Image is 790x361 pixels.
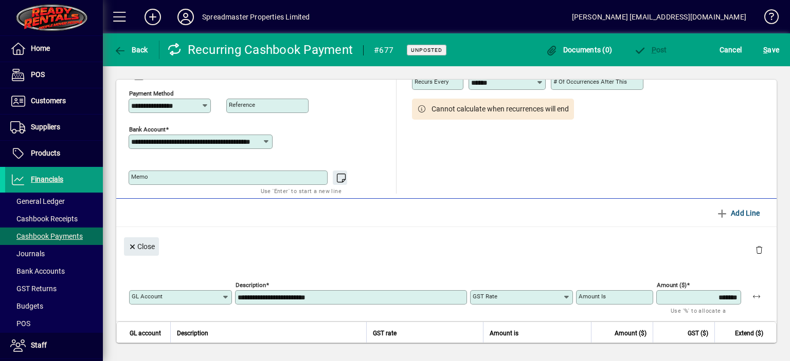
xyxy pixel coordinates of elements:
span: Unposted [411,47,442,53]
span: Documents (0) [545,46,612,54]
span: Cashbook Payments [10,232,83,240]
button: Post [631,41,670,59]
span: Cannot calculate when recurrences will end [432,104,569,115]
app-page-header-button: Close [121,241,161,251]
span: Suppliers [31,123,60,131]
span: Cashbook Receipts [10,215,78,223]
div: [PERSON_NAME] [EMAIL_ADDRESS][DOMAIN_NAME] [572,9,746,25]
a: Products [5,141,103,166]
span: Products [31,149,60,157]
button: Save [761,41,782,59]
div: Recurring Cashbook Payment [167,42,353,58]
span: Amount is [490,328,518,339]
span: GST Returns [10,284,57,293]
a: POS [5,62,103,88]
a: Home [5,36,103,62]
a: Bank Accounts [5,262,103,280]
mat-label: Description [236,281,266,289]
span: P [652,46,656,54]
a: POS [5,315,103,332]
span: Home [31,44,50,52]
mat-hint: Use 'Enter' to start a new line [261,185,342,197]
a: GST Returns [5,280,103,297]
span: General Ledger [10,197,65,205]
span: Back [114,46,148,54]
span: GST rate [373,328,397,339]
a: Staff [5,333,103,358]
span: Cancel [720,42,742,58]
span: Description [177,328,208,339]
mat-label: GST rate [473,293,497,300]
span: POS [10,319,30,328]
span: GL account [130,328,161,339]
mat-label: Memo [131,173,148,180]
mat-label: # of occurrences after this [553,78,627,85]
span: Financials [31,175,63,183]
a: Suppliers [5,115,103,140]
button: Add [136,8,169,26]
a: Knowledge Base [757,2,777,35]
div: Spreadmaster Properties Limited [202,9,310,25]
button: Delete [747,237,771,262]
span: Journals [10,250,45,258]
app-page-header-button: Back [103,41,159,59]
span: Budgets [10,302,43,310]
app-page-header-button: Delete [747,245,771,254]
a: Budgets [5,297,103,315]
a: Cashbook Receipts [5,210,103,227]
a: Customers [5,88,103,114]
mat-label: GL Account [132,293,163,300]
span: Extend ($) [735,328,763,339]
button: Profile [169,8,202,26]
mat-label: Bank Account [129,126,166,133]
mat-label: Reference [229,101,255,108]
span: POS [31,70,45,79]
span: Close [128,238,155,255]
mat-label: Recurs every [415,78,448,85]
button: Cancel [717,41,745,59]
div: #677 [374,42,393,59]
span: Staff [31,341,47,349]
span: GST ($) [688,328,708,339]
span: Amount ($) [615,328,647,339]
a: Journals [5,245,103,262]
span: Add Line [716,205,760,221]
button: Apply remaining balance [744,284,769,309]
mat-label: Payment method [129,90,174,97]
span: Customers [31,97,66,105]
button: Close [124,237,159,256]
button: Add Line [712,204,764,222]
span: ave [763,42,779,58]
button: Back [111,41,151,59]
span: Bank Accounts [10,267,65,275]
mat-label: Amount is [579,293,606,300]
a: Cashbook Payments [5,227,103,245]
span: S [763,46,767,54]
mat-hint: Use '%' to allocate a percentage [671,305,733,327]
a: General Ledger [5,193,103,210]
mat-label: Amount ($) [657,281,687,289]
button: Documents (0) [543,41,615,59]
span: ost [634,46,667,54]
